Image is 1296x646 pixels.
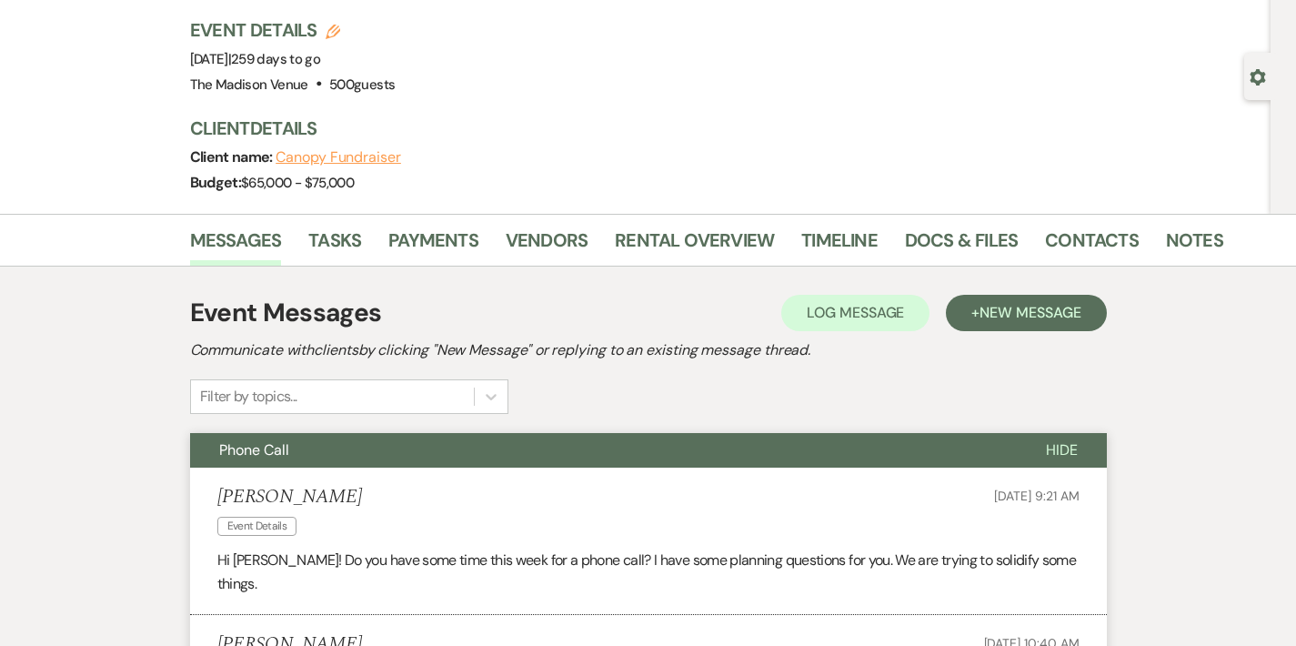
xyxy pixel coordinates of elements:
span: [DATE] 9:21 AM [994,488,1079,504]
a: Vendors [506,226,588,266]
a: Rental Overview [615,226,774,266]
a: Messages [190,226,282,266]
button: Phone Call [190,433,1017,468]
a: Payments [388,226,478,266]
button: Open lead details [1250,67,1266,85]
a: Timeline [801,226,878,266]
span: $65,000 - $75,000 [241,174,354,192]
h3: Client Details [190,116,1209,141]
h5: [PERSON_NAME] [217,486,362,509]
span: Event Details [217,517,297,536]
span: The Madison Venue [190,76,308,94]
button: Log Message [781,295,929,331]
span: Client name: [190,147,276,167]
span: 259 days to go [231,50,320,68]
span: Hide [1046,440,1078,459]
button: Hide [1017,433,1107,468]
a: Docs & Files [905,226,1018,266]
span: [DATE] [190,50,321,68]
span: Budget: [190,173,242,192]
span: | [228,50,320,68]
span: 500 guests [329,76,395,94]
a: Contacts [1045,226,1139,266]
span: New Message [980,303,1080,322]
a: Notes [1166,226,1223,266]
p: Hi [PERSON_NAME]! Do you have some time this week for a phone call? I have some planning question... [217,549,1080,595]
button: Canopy Fundraiser [276,150,401,165]
h1: Event Messages [190,294,382,332]
a: Tasks [308,226,361,266]
h3: Event Details [190,17,396,43]
h2: Communicate with clients by clicking "New Message" or replying to an existing message thread. [190,339,1107,361]
div: Filter by topics... [200,386,297,408]
span: Phone Call [219,440,289,459]
button: +New Message [946,295,1106,331]
span: Log Message [807,303,904,322]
